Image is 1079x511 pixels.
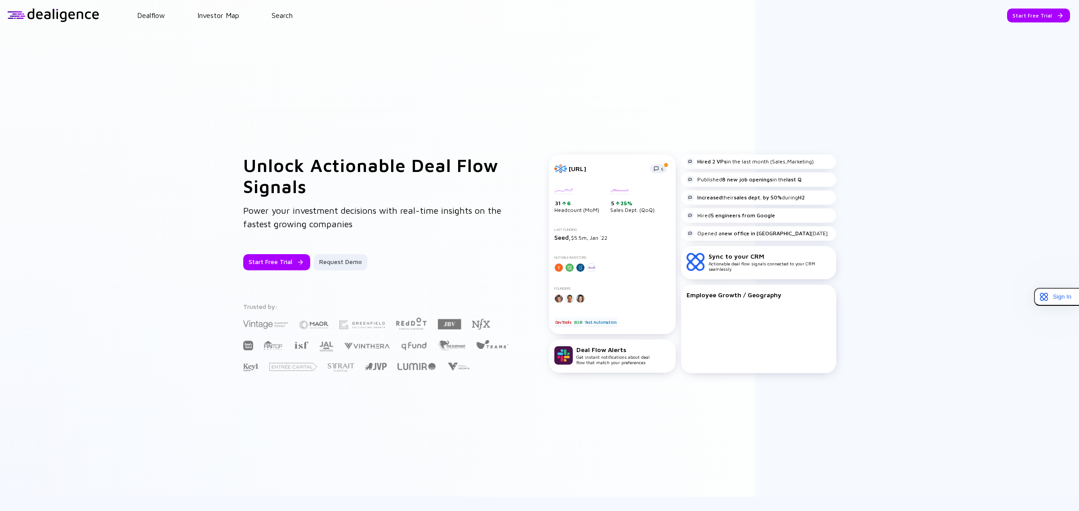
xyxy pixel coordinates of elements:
[344,342,390,350] img: Vinthera
[243,154,513,197] h1: Unlock Actionable Deal Flow Signals
[711,212,775,219] strong: 5 engineers from Google
[566,200,571,207] div: 6
[438,318,461,330] img: JBV Capital
[611,200,655,207] div: 5
[328,363,354,372] img: Strait Capital
[709,252,831,260] div: Sync to your CRM
[722,176,772,183] strong: 8 new job openings
[397,363,436,370] img: Lumir Ventures
[472,319,490,330] img: NFX
[610,188,655,214] div: Sales Dept. (QoQ)
[555,200,599,207] div: 31
[319,342,333,352] img: JAL Ventures
[438,340,465,351] img: The Elephant
[137,11,165,19] a: Dealflow
[476,339,508,349] img: Team8
[554,233,571,241] span: Seed,
[197,11,239,19] a: Investor Map
[573,317,583,326] div: B2B
[697,158,727,165] strong: Hired 2 VPs
[687,194,805,201] div: their during
[243,363,259,372] img: Key1 Capital
[269,363,317,371] img: Entrée Capital
[554,233,670,241] div: $5.5m, Jan `22
[1007,9,1070,22] button: Start Free Trial
[734,194,782,201] strong: sales dept. by 50%
[709,252,831,272] div: Actionable deal flow signals connected to your CRM seamlessly
[365,363,387,370] img: Jerusalem Venture Partners
[554,188,599,214] div: Headcount (MoM)
[272,11,293,19] a: Search
[569,165,645,172] div: [URL]
[697,194,722,201] strong: Increased
[554,228,670,232] div: Last Funding
[243,319,288,330] img: Vintage Investment Partners
[687,291,831,299] div: Employee Growth / Geography
[620,200,633,207] div: 25%
[687,176,802,183] div: Published in the
[401,340,427,351] img: Q Fund
[554,317,572,326] div: DevTools
[584,317,617,326] div: Test Automation
[576,346,650,365] div: Get instant notifications about deal flow that match your preferences
[687,212,775,219] div: Hired
[798,194,805,201] strong: H2
[299,317,329,332] img: Maor Investments
[722,230,811,237] strong: new office in [GEOGRAPHIC_DATA]
[396,316,427,330] img: Red Dot Capital Partners
[687,230,828,237] div: Opened a [DATE]
[294,341,308,349] img: Israel Secondary Fund
[243,254,310,270] button: Start Free Trial
[339,321,385,329] img: Greenfield Partners
[243,205,501,229] span: Power your investment decisions with real-time insights on the fastest growing companies
[264,340,283,350] img: FINTOP Capital
[786,176,802,183] strong: last Q
[554,255,670,260] div: Notable Investors
[576,346,650,353] div: Deal Flow Alerts
[243,303,510,310] div: Trusted by:
[314,254,367,270] button: Request Demo
[446,362,470,371] img: Viola Growth
[554,286,670,291] div: Founders
[687,158,814,165] div: in the last month (Sales,Marketing)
